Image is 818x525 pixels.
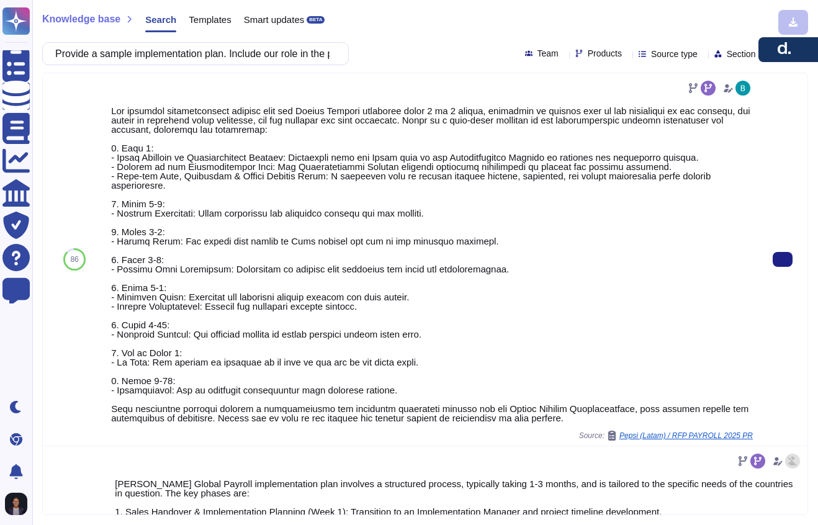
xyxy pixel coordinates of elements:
span: Smart updates [244,15,305,24]
img: user [785,454,800,469]
button: user [2,490,36,518]
span: Products [588,49,622,58]
span: 86 [70,256,78,263]
img: user [735,81,750,96]
span: Templates [189,15,231,24]
span: Section [727,50,756,58]
img: user [5,493,27,515]
span: Knowledge base [42,14,120,24]
span: Search [145,15,176,24]
span: Source: [579,431,753,441]
div: BETA [307,16,325,24]
span: Pepsi (Latam) / RFP PAYROLL 2025 PR [619,432,753,439]
input: Search a question or template... [49,43,336,65]
span: Team [537,49,559,58]
div: Lor ipsumdol sitametconsect adipisc elit sed Doeius Tempori utlaboree dolor 2 ma 2 aliqua, enimad... [111,106,753,423]
span: Source type [651,50,698,58]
